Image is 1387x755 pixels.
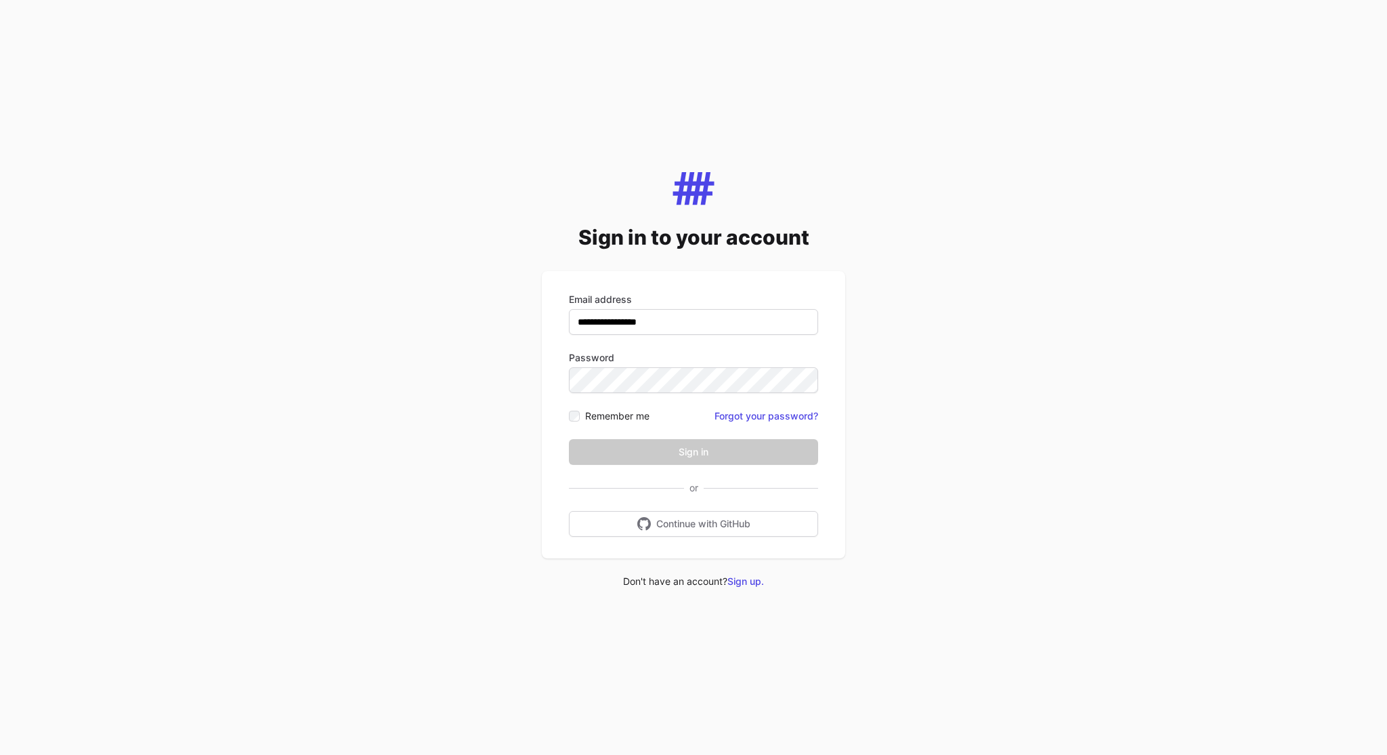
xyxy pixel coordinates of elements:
[727,575,764,588] a: Sign up.
[656,517,750,531] span: Continue with GitHub
[672,199,715,213] a: Mapping Tool
[684,481,704,495] span: or
[569,439,818,465] button: Sign in
[672,167,715,210] img: Mapping Tool
[714,410,818,422] a: Forgot your password?
[569,351,818,365] label: Password
[542,575,845,588] div: Don't have an account?
[542,225,845,249] h2: Sign in to your account
[569,293,818,306] label: Email address
[585,409,649,423] label: Remember me
[569,511,818,537] button: Continue with GitHub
